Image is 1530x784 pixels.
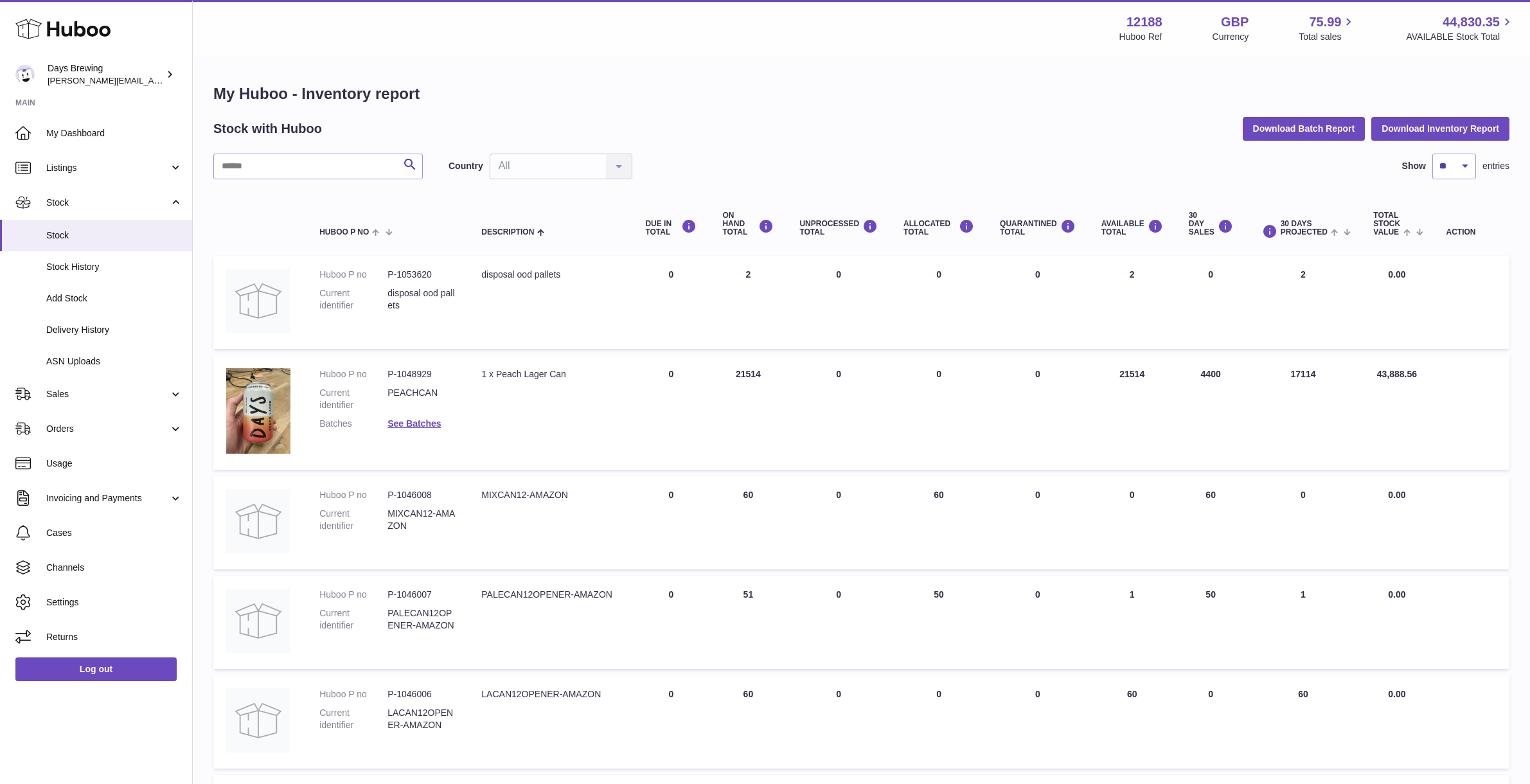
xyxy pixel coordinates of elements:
[481,688,619,700] div: LACAN12OPENER-AMAZON
[46,388,169,400] span: Sales
[632,256,709,349] td: 0
[1299,31,1356,43] span: Total sales
[787,476,891,569] td: 0
[226,368,290,454] img: product image
[387,688,456,700] dd: P-1046006
[1388,490,1405,500] span: 0.00
[632,476,709,569] td: 0
[722,211,774,237] div: ON HAND Total
[632,355,709,470] td: 0
[46,292,182,305] span: Add Stock
[46,527,182,539] span: Cases
[387,489,456,501] dd: P-1046008
[709,256,787,349] td: 2
[387,589,456,601] dd: P-1046007
[1176,675,1246,769] td: 0
[891,675,987,769] td: 0
[1299,13,1356,43] a: 75.99 Total sales
[1089,355,1176,470] td: 21514
[1371,117,1509,140] button: Download Inventory Report
[799,219,878,236] div: UNPROCESSED Total
[1377,369,1417,379] span: 43,888.56
[387,607,456,632] dd: PALECAN12OPENER-AMAZON
[481,269,619,281] div: disposal ood pallets
[1246,355,1361,470] td: 17114
[1246,576,1361,669] td: 1
[787,355,891,470] td: 0
[481,489,619,501] div: MIXCAN12-AMAZON
[632,576,709,669] td: 0
[387,707,456,731] dd: LACAN12OPENER-AMAZON
[46,458,182,470] span: Usage
[1089,256,1176,349] td: 2
[226,489,290,553] img: product image
[46,355,182,368] span: ASN Uploads
[387,287,456,312] dd: disposal ood pallets
[319,269,387,281] dt: Huboo P no
[1243,117,1365,140] button: Download Batch Report
[46,162,169,174] span: Listings
[48,75,258,85] span: [PERSON_NAME][EMAIL_ADDRESS][DOMAIN_NAME]
[449,160,483,172] label: Country
[319,489,387,501] dt: Huboo P no
[46,197,169,209] span: Stock
[709,476,787,569] td: 60
[46,631,182,643] span: Returns
[1035,689,1040,699] span: 0
[46,261,182,273] span: Stock History
[891,355,987,470] td: 0
[891,256,987,349] td: 0
[319,607,387,632] dt: Current identifier
[1035,490,1040,500] span: 0
[787,675,891,769] td: 0
[709,576,787,669] td: 51
[1189,211,1233,237] div: 30 DAY SALES
[481,228,534,236] span: Description
[213,84,1509,104] h1: My Huboo - Inventory report
[319,418,387,430] dt: Batches
[903,219,974,236] div: ALLOCATED Total
[46,492,169,504] span: Invoicing and Payments
[46,229,182,242] span: Stock
[1246,476,1361,569] td: 0
[1246,256,1361,349] td: 2
[1482,160,1509,172] span: entries
[319,688,387,700] dt: Huboo P no
[1119,31,1162,43] div: Huboo Ref
[319,508,387,532] dt: Current identifier
[1035,369,1040,379] span: 0
[481,589,619,601] div: PALECAN12OPENER-AMAZON
[1402,160,1426,172] label: Show
[46,423,169,435] span: Orders
[387,269,456,281] dd: P-1053620
[632,675,709,769] td: 0
[1035,589,1040,600] span: 0
[1446,228,1497,236] div: Action
[709,675,787,769] td: 60
[1089,576,1176,669] td: 1
[319,287,387,312] dt: Current identifier
[645,219,697,236] div: DUE IN TOTAL
[1281,220,1328,236] span: 30 DAYS PROJECTED
[319,368,387,380] dt: Huboo P no
[48,62,163,87] div: Days Brewing
[46,324,182,336] span: Delivery History
[1309,13,1341,31] span: 75.99
[1246,675,1361,769] td: 60
[387,508,456,532] dd: MIXCAN12-AMAZON
[387,368,456,380] dd: P-1048929
[891,476,987,569] td: 60
[213,120,322,138] h2: Stock with Huboo
[319,387,387,411] dt: Current identifier
[1176,355,1246,470] td: 4400
[387,387,456,411] dd: PEACHCAN
[1035,269,1040,280] span: 0
[15,65,35,84] img: greg@daysbrewing.com
[1213,31,1249,43] div: Currency
[226,688,290,753] img: product image
[226,269,290,333] img: product image
[1101,219,1163,236] div: AVAILABLE Total
[1221,13,1249,31] strong: GBP
[226,589,290,653] img: product image
[1443,13,1500,31] span: 44,830.35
